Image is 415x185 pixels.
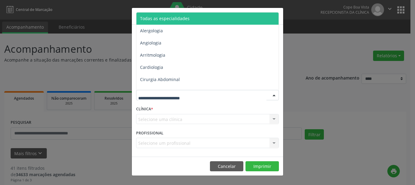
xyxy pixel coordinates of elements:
button: Imprimir [245,161,279,172]
span: Angiologia [140,40,161,46]
span: Cirurgia Abdominal [140,76,180,82]
span: Todas as especialidades [140,16,190,21]
button: Close [271,8,283,23]
span: Alergologia [140,28,163,34]
button: Cancelar [210,161,243,172]
label: CLÍNICA [136,105,153,114]
span: Arritmologia [140,52,165,58]
label: PROFISSIONAL [136,128,163,138]
span: Cardiologia [140,64,163,70]
h5: Relatório de agendamentos [136,12,206,20]
span: Cirurgia Bariatrica [140,89,177,94]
